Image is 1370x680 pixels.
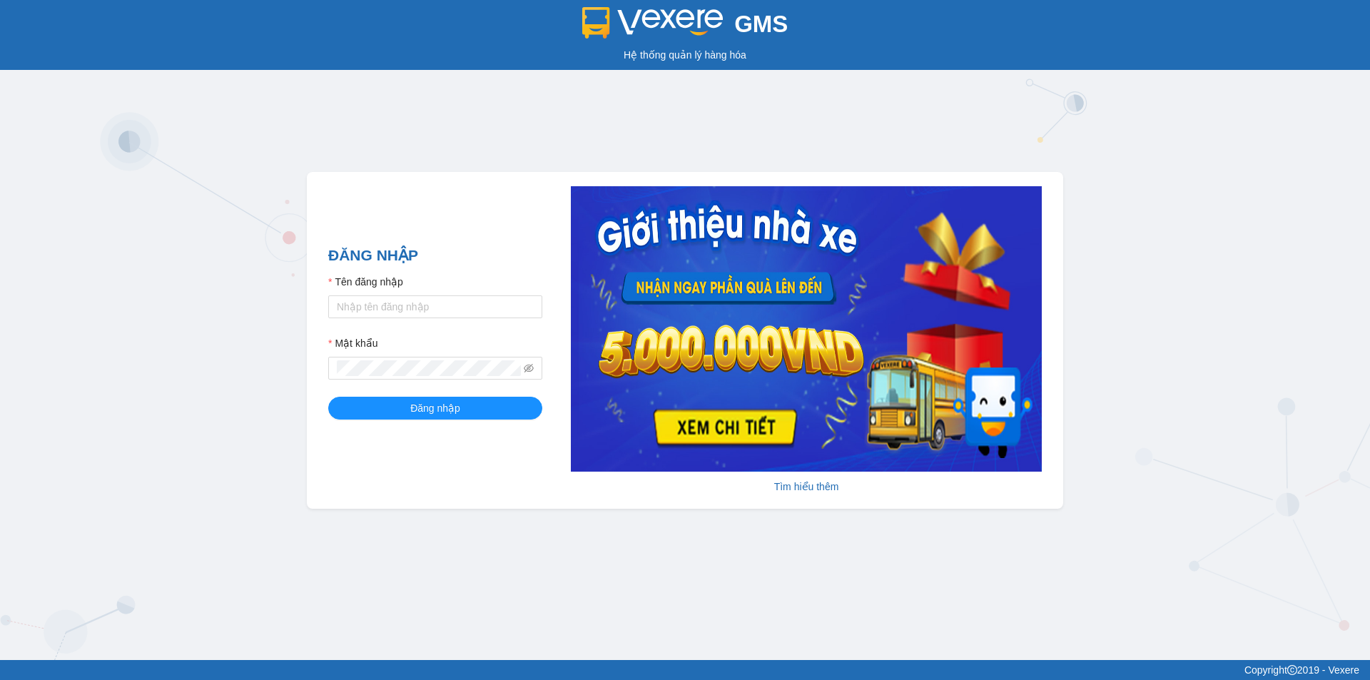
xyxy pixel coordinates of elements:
span: eye-invisible [524,363,534,373]
div: Tìm hiểu thêm [571,479,1042,494]
h2: ĐĂNG NHẬP [328,243,542,267]
input: Mật khẩu [337,360,521,376]
button: Đăng nhập [328,397,542,420]
div: Copyright 2019 - Vexere [11,662,1359,678]
div: Hệ thống quản lý hàng hóa [4,47,1366,63]
span: copyright [1289,665,1299,675]
a: GMS [582,21,788,33]
img: banner-0 [571,186,1042,472]
span: Đăng nhập [410,400,460,416]
label: Tên đăng nhập [328,274,401,290]
label: Mật khẩu [328,335,377,351]
input: Tên đăng nhập [328,295,542,318]
span: GMS [734,11,788,37]
img: logo 2 [582,7,724,39]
